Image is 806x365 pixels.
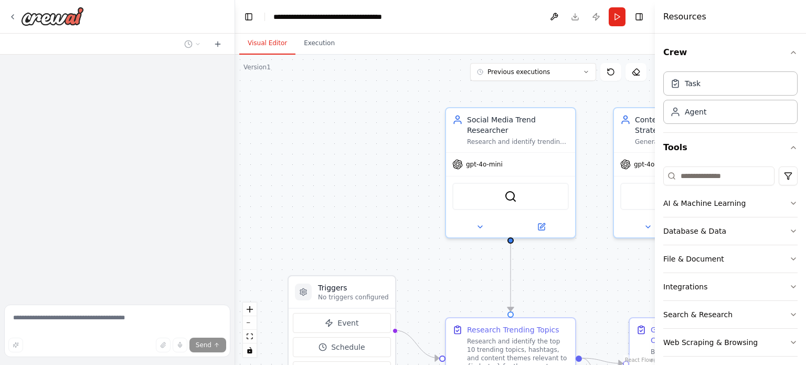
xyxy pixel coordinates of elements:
span: gpt-4o-mini [634,160,671,169]
img: SerperDevTool [504,190,517,203]
button: fit view [243,330,257,343]
g: Edge from triggers to 24e94063-ed3d-4e36-9e28-fd09420f9589 [394,325,439,363]
button: Start a new chat [209,38,226,50]
button: Previous executions [470,63,596,81]
nav: breadcrumb [273,12,382,22]
h4: Resources [663,11,706,23]
img: Logo [21,7,84,26]
button: Event [293,313,391,333]
span: Schedule [331,342,365,352]
button: Send [189,338,226,352]
div: Task [685,78,701,89]
div: AI & Machine Learning [663,198,746,208]
div: Social Media Trend Researcher [467,114,569,135]
button: AI & Machine Learning [663,190,798,217]
button: Integrations [663,273,798,300]
button: Click to speak your automation idea [173,338,187,352]
div: Content Creator & Strategist [635,114,737,135]
div: File & Document [663,254,724,264]
span: Send [196,341,211,349]
button: Execution [295,33,343,55]
button: Crew [663,38,798,67]
a: React Flow attribution [625,357,653,363]
div: Integrations [663,281,707,292]
div: Content Creator & StrategistGenerate engaging, platform-optimized social media content for {indus... [613,107,744,238]
button: Improve this prompt [8,338,23,352]
button: Visual Editor [239,33,295,55]
span: Previous executions [487,68,550,76]
button: zoom in [243,303,257,316]
button: Search & Research [663,301,798,328]
button: toggle interactivity [243,343,257,357]
button: Switch to previous chat [180,38,205,50]
div: Web Scraping & Browsing [663,337,758,348]
button: Schedule [293,337,391,357]
span: Event [337,318,358,328]
div: Agent [685,107,706,117]
button: Open in side panel [512,221,571,233]
div: React Flow controls [243,303,257,357]
button: File & Document [663,245,798,273]
span: gpt-4o-mini [466,160,503,169]
div: Research Trending Topics [467,325,559,335]
button: Database & Data [663,217,798,245]
button: Upload files [156,338,171,352]
div: Version 1 [243,63,271,71]
div: Crew [663,67,798,132]
div: Search & Research [663,309,733,320]
div: Database & Data [663,226,726,236]
g: Edge from 70d1598a-c38b-474c-ab4e-cee75958fc3f to 24e94063-ed3d-4e36-9e28-fd09420f9589 [505,230,516,311]
button: Hide right sidebar [632,9,646,24]
div: Social Media Trend ResearcherResearch and identify trending topics, hashtags, and content themes ... [445,107,576,238]
div: Research and identify trending topics, hashtags, and content themes relevant to {industry} to inf... [467,138,569,146]
button: zoom out [243,316,257,330]
p: No triggers configured [318,293,389,301]
button: Web Scraping & Browsing [663,329,798,356]
button: Tools [663,133,798,162]
button: Hide left sidebar [241,9,256,24]
div: Generate engaging, platform-optimized social media content for {industry} based on trending topic... [635,138,737,146]
h3: Triggers [318,283,389,293]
